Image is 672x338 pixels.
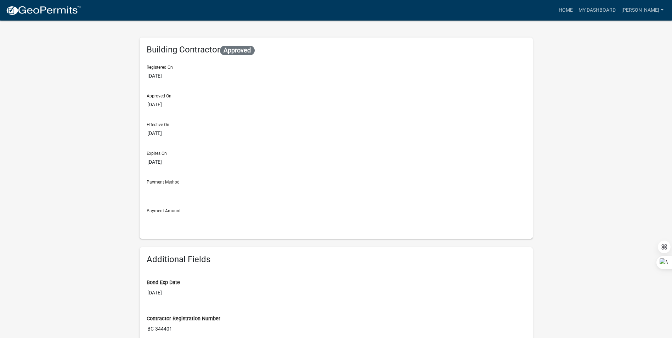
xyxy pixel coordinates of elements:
label: Contractor Registration Number [147,316,220,321]
a: Home [556,4,576,17]
a: [PERSON_NAME] [619,4,666,17]
span: Approved [220,46,255,55]
label: Bond Exp Date [147,280,180,285]
a: My Dashboard [576,4,619,17]
h6: Building Contractor [147,45,526,55]
h6: Additional Fields [147,254,526,265]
